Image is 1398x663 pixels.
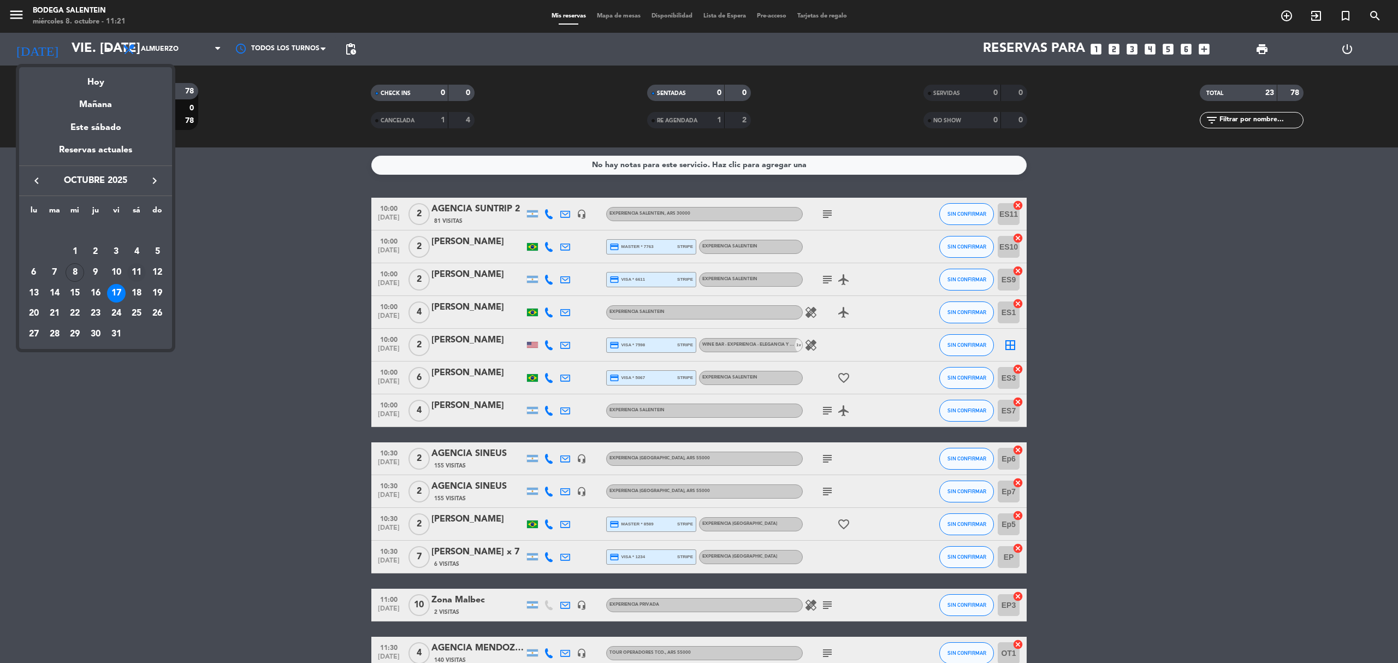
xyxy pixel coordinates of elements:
div: 6 [25,263,43,282]
div: Hoy [19,67,172,90]
div: 24 [107,304,126,323]
td: 2 de octubre de 2025 [85,241,106,262]
div: 16 [86,284,105,303]
td: 28 de octubre de 2025 [44,324,65,345]
td: 15 de octubre de 2025 [64,283,85,304]
i: keyboard_arrow_left [30,174,43,187]
td: 8 de octubre de 2025 [64,262,85,283]
div: 26 [148,304,167,323]
div: 13 [25,284,43,303]
div: Este sábado [19,113,172,143]
button: keyboard_arrow_right [145,174,164,188]
td: 19 de octubre de 2025 [147,283,168,304]
th: martes [44,204,65,221]
div: 17 [107,284,126,303]
div: 2 [86,242,105,261]
td: OCT. [23,221,168,242]
td: 1 de octubre de 2025 [64,241,85,262]
td: 10 de octubre de 2025 [106,262,127,283]
td: 18 de octubre de 2025 [127,283,147,304]
div: 15 [66,284,84,303]
td: 14 de octubre de 2025 [44,283,65,304]
div: 18 [127,284,146,303]
td: 30 de octubre de 2025 [85,324,106,345]
td: 9 de octubre de 2025 [85,262,106,283]
span: octubre 2025 [46,174,145,188]
button: keyboard_arrow_left [27,174,46,188]
th: jueves [85,204,106,221]
td: 27 de octubre de 2025 [23,324,44,345]
td: 13 de octubre de 2025 [23,283,44,304]
div: Mañana [19,90,172,112]
div: 21 [45,304,64,323]
td: 22 de octubre de 2025 [64,303,85,324]
td: 20 de octubre de 2025 [23,303,44,324]
div: 14 [45,284,64,303]
div: Reservas actuales [19,143,172,165]
td: 3 de octubre de 2025 [106,241,127,262]
td: 23 de octubre de 2025 [85,303,106,324]
div: 29 [66,325,84,344]
div: 30 [86,325,105,344]
th: viernes [106,204,127,221]
td: 29 de octubre de 2025 [64,324,85,345]
div: 8 [66,263,84,282]
th: sábado [127,204,147,221]
div: 12 [148,263,167,282]
td: 31 de octubre de 2025 [106,324,127,345]
div: 22 [66,304,84,323]
div: 28 [45,325,64,344]
div: 11 [127,263,146,282]
div: 1 [66,242,84,261]
td: 4 de octubre de 2025 [127,241,147,262]
td: 11 de octubre de 2025 [127,262,147,283]
td: 21 de octubre de 2025 [44,303,65,324]
td: 7 de octubre de 2025 [44,262,65,283]
th: lunes [23,204,44,221]
td: 5 de octubre de 2025 [147,241,168,262]
div: 5 [148,242,167,261]
td: 6 de octubre de 2025 [23,262,44,283]
div: 31 [107,325,126,344]
td: 26 de octubre de 2025 [147,303,168,324]
i: keyboard_arrow_right [148,174,161,187]
div: 27 [25,325,43,344]
div: 23 [86,304,105,323]
div: 20 [25,304,43,323]
td: 24 de octubre de 2025 [106,303,127,324]
td: 17 de octubre de 2025 [106,283,127,304]
div: 10 [107,263,126,282]
div: 19 [148,284,167,303]
div: 7 [45,263,64,282]
th: miércoles [64,204,85,221]
td: 12 de octubre de 2025 [147,262,168,283]
td: 25 de octubre de 2025 [127,303,147,324]
div: 9 [86,263,105,282]
th: domingo [147,204,168,221]
div: 3 [107,242,126,261]
div: 25 [127,304,146,323]
div: 4 [127,242,146,261]
td: 16 de octubre de 2025 [85,283,106,304]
